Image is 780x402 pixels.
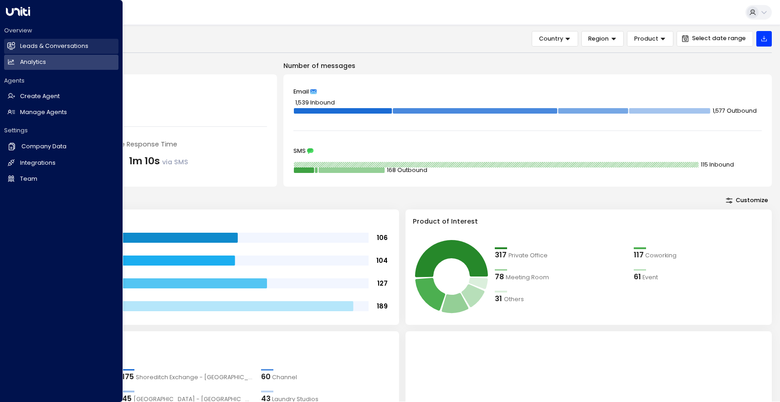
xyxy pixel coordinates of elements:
h2: Overview [4,26,118,35]
div: Number of Inquiries [43,84,267,94]
tspan: 1,539 Inbound [295,99,335,106]
span: via SMS [162,157,188,167]
div: 61 [634,271,641,282]
h2: Company Data [21,142,67,151]
div: 117 [634,250,644,261]
a: Team [4,172,118,187]
h2: Settings [4,126,118,135]
tspan: 104 [376,256,388,265]
h3: Range of Team Size [40,217,391,227]
span: Coworking [645,251,677,260]
tspan: 189 [377,302,388,311]
div: 78 [495,271,504,282]
span: Private Office [508,251,548,260]
h2: Leads & Conversations [20,42,88,51]
h3: Location of Interest [40,338,391,348]
span: Channel [272,373,297,382]
a: Integrations [4,156,118,171]
button: Product [627,31,673,47]
div: 60 [261,371,271,382]
div: SMS [293,148,762,154]
tspan: 106 [377,233,388,242]
a: Company Data [4,139,118,154]
div: 78Meeting Room [495,271,626,282]
span: Shoreditch Exchange - Hoxton [136,373,253,382]
div: 60Channel [261,371,392,382]
span: Select date range [692,35,746,42]
div: 117Coworking [634,250,765,261]
p: Engagement Metrics [33,61,277,71]
div: 31Others [495,293,626,304]
div: 175 [122,371,134,382]
h3: Product of Interest [413,217,764,227]
h2: Agents [4,77,118,85]
h2: Integrations [20,159,56,167]
div: 317Private Office [495,250,626,261]
tspan: 168 Outbound [387,167,427,174]
div: 317 [495,250,507,261]
span: Region [588,35,609,43]
div: [PERSON_NAME] Average Response Time [43,140,267,150]
h2: Manage Agents [20,108,67,117]
button: Region [581,31,624,47]
div: 1m 10s [129,154,188,168]
div: 31 [495,293,502,304]
a: Analytics [4,55,118,70]
h2: Create Agent [20,92,60,101]
button: Customize [722,195,772,206]
button: Select date range [677,31,753,47]
span: Event [642,273,658,282]
h2: Analytics [20,58,46,67]
span: Country [539,35,563,43]
span: Meeting Room [506,273,549,282]
a: Create Agent [4,89,118,104]
tspan: 1,577 Outbound [713,107,757,115]
a: Manage Agents [4,105,118,120]
div: 61Event [634,271,765,282]
div: 175Shoreditch Exchange - Hoxton [122,371,253,382]
button: Country [532,31,578,47]
span: Product [634,35,658,43]
tspan: 115 Inbound [701,161,734,169]
a: Leads & Conversations [4,39,118,54]
p: Number of messages [283,61,772,71]
h2: Team [20,175,37,183]
tspan: 127 [377,279,388,288]
span: Others [504,295,524,304]
span: Email [293,89,309,95]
